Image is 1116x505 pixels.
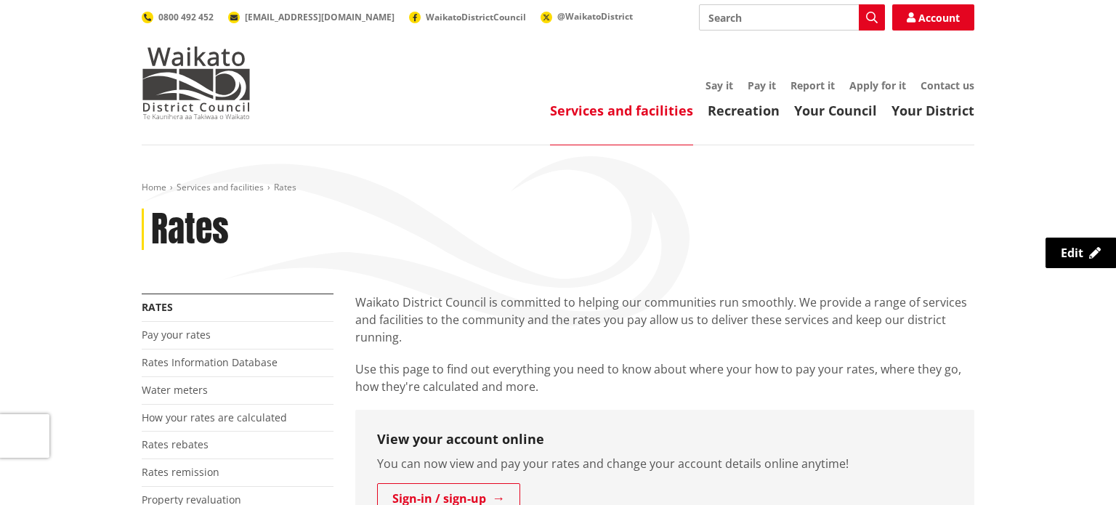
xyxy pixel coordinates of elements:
a: WaikatoDistrictCouncil [409,11,526,23]
p: Use this page to find out everything you need to know about where your how to pay your rates, whe... [355,360,974,395]
a: Account [892,4,974,31]
img: Waikato District Council - Te Kaunihera aa Takiwaa o Waikato [142,47,251,119]
a: Edit [1046,238,1116,268]
span: [EMAIL_ADDRESS][DOMAIN_NAME] [245,11,395,23]
a: Water meters [142,383,208,397]
span: Rates [274,181,296,193]
a: 0800 492 452 [142,11,214,23]
span: Edit [1061,245,1083,261]
a: Your Council [794,102,877,119]
span: @WaikatoDistrict [557,10,633,23]
a: Rates Information Database [142,355,278,369]
a: Services and facilities [550,102,693,119]
p: Waikato District Council is committed to helping our communities run smoothly. We provide a range... [355,294,974,346]
a: Say it [705,78,733,92]
a: Rates remission [142,465,219,479]
h1: Rates [151,209,229,251]
a: [EMAIL_ADDRESS][DOMAIN_NAME] [228,11,395,23]
a: Your District [891,102,974,119]
a: Contact us [921,78,974,92]
h3: View your account online [377,432,953,448]
a: Rates [142,300,173,314]
span: 0800 492 452 [158,11,214,23]
a: How your rates are calculated [142,411,287,424]
input: Search input [699,4,885,31]
a: Services and facilities [177,181,264,193]
p: You can now view and pay your rates and change your account details online anytime! [377,455,953,472]
a: Recreation [708,102,780,119]
a: @WaikatoDistrict [541,10,633,23]
a: Pay your rates [142,328,211,342]
nav: breadcrumb [142,182,974,194]
span: WaikatoDistrictCouncil [426,11,526,23]
a: Home [142,181,166,193]
a: Rates rebates [142,437,209,451]
a: Report it [790,78,835,92]
a: Pay it [748,78,776,92]
a: Apply for it [849,78,906,92]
